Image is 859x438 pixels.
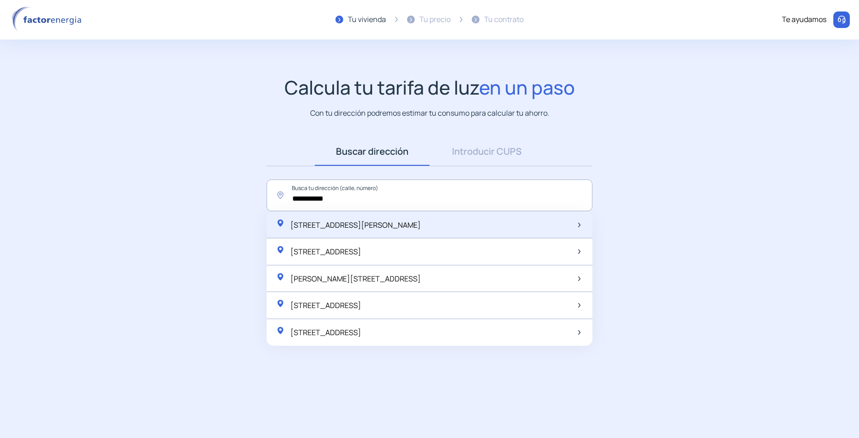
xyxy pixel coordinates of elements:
[578,223,580,227] img: arrow-next-item.svg
[578,249,580,254] img: arrow-next-item.svg
[290,327,361,337] span: [STREET_ADDRESS]
[290,274,421,284] span: [PERSON_NAME][STREET_ADDRESS]
[276,245,285,254] img: location-pin-green.svg
[837,15,846,24] img: llamar
[578,276,580,281] img: arrow-next-item.svg
[479,74,575,100] span: en un paso
[9,6,87,33] img: logo factor
[290,247,361,257] span: [STREET_ADDRESS]
[419,14,451,26] div: Tu precio
[276,326,285,335] img: location-pin-green.svg
[782,14,826,26] div: Te ayudamos
[276,299,285,308] img: location-pin-green.svg
[276,219,285,228] img: location-pin-green.svg
[276,272,285,281] img: location-pin-green.svg
[310,107,549,119] p: Con tu dirección podremos estimar tu consumo para calcular tu ahorro.
[348,14,386,26] div: Tu vivienda
[290,300,361,310] span: [STREET_ADDRESS]
[484,14,524,26] div: Tu contrato
[429,137,544,166] a: Introducir CUPS
[284,76,575,99] h1: Calcula tu tarifa de luz
[578,303,580,308] img: arrow-next-item.svg
[578,330,580,335] img: arrow-next-item.svg
[315,137,429,166] a: Buscar dirección
[290,220,421,230] span: [STREET_ADDRESS][PERSON_NAME]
